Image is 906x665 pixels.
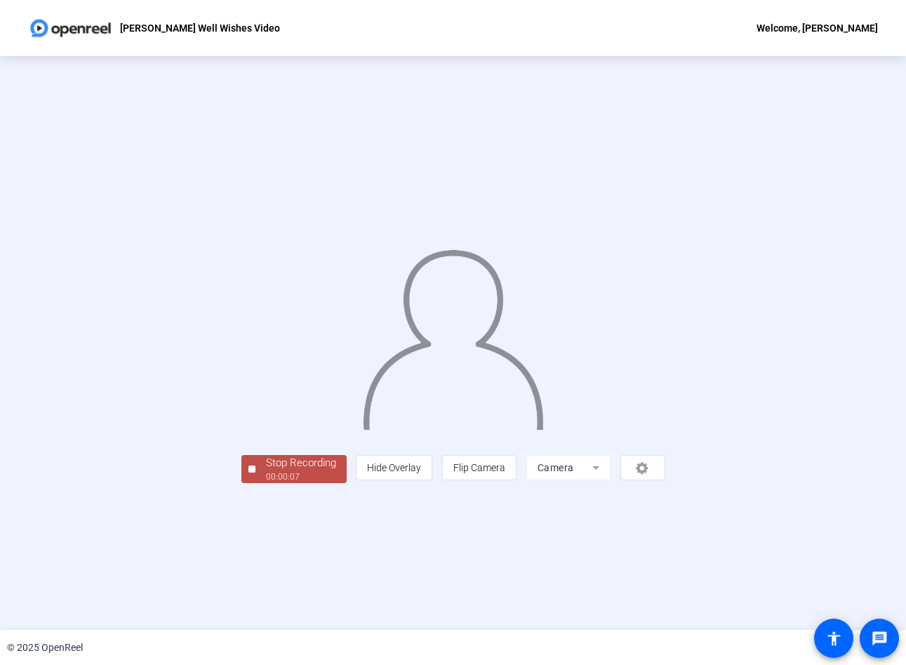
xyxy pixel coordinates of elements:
[442,455,517,480] button: Flip Camera
[7,640,83,655] div: © 2025 OpenReel
[453,462,505,473] span: Flip Camera
[28,14,113,42] img: OpenReel logo
[361,239,545,430] img: overlay
[825,630,842,647] mat-icon: accessibility
[356,455,432,480] button: Hide Overlay
[871,630,888,647] mat-icon: message
[266,455,336,471] div: Stop Recording
[367,462,421,473] span: Hide Overlay
[757,20,878,37] div: Welcome, [PERSON_NAME]
[120,20,280,37] p: [PERSON_NAME] Well Wishes Video
[241,455,347,484] button: Stop Recording00:00:07
[266,470,336,483] div: 00:00:07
